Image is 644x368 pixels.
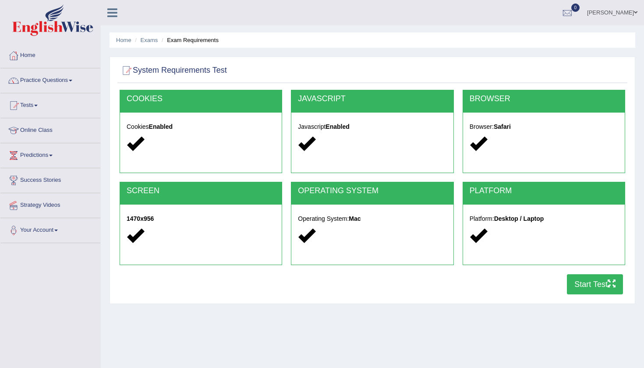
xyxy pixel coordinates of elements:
[349,215,361,222] strong: Mac
[567,274,623,294] button: Start Test
[127,187,275,195] h2: SCREEN
[0,118,100,140] a: Online Class
[141,37,158,43] a: Exams
[0,43,100,65] a: Home
[127,95,275,103] h2: COOKIES
[326,123,349,130] strong: Enabled
[470,187,618,195] h2: PLATFORM
[127,215,154,222] strong: 1470x956
[494,123,511,130] strong: Safari
[298,216,446,222] h5: Operating System:
[470,216,618,222] h5: Platform:
[494,215,544,222] strong: Desktop / Laptop
[0,143,100,165] a: Predictions
[0,218,100,240] a: Your Account
[120,64,227,77] h2: System Requirements Test
[298,124,446,130] h5: Javascript
[0,168,100,190] a: Success Stories
[159,36,219,44] li: Exam Requirements
[470,124,618,130] h5: Browser:
[116,37,131,43] a: Home
[470,95,618,103] h2: BROWSER
[0,93,100,115] a: Tests
[571,4,580,12] span: 0
[0,68,100,90] a: Practice Questions
[298,95,446,103] h2: JAVASCRIPT
[149,123,173,130] strong: Enabled
[298,187,446,195] h2: OPERATING SYSTEM
[0,193,100,215] a: Strategy Videos
[127,124,275,130] h5: Cookies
